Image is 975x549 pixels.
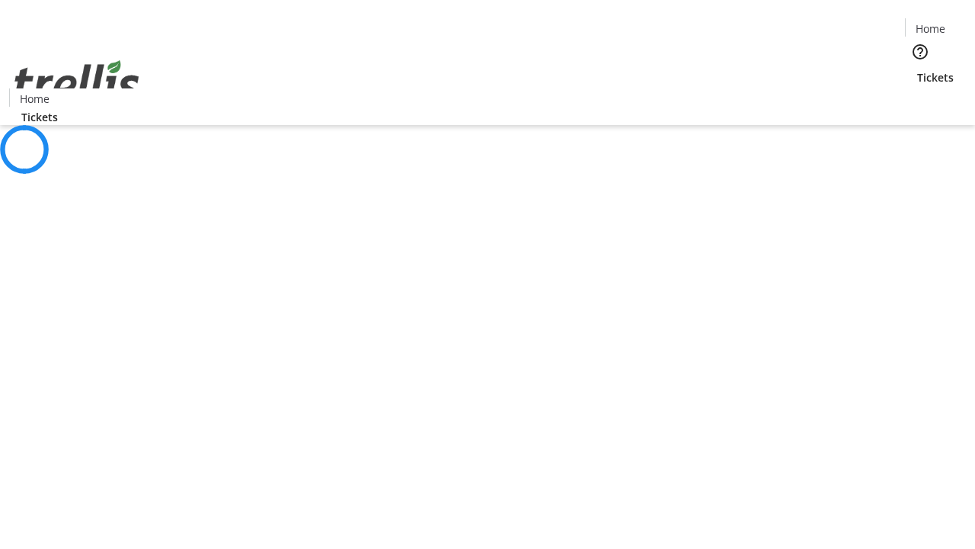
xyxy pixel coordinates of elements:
button: Help [905,37,935,67]
img: Orient E2E Organization cokRgQ0ocx's Logo [9,43,145,120]
a: Home [10,91,59,107]
a: Home [906,21,954,37]
span: Tickets [917,69,954,85]
a: Tickets [9,109,70,125]
span: Home [20,91,50,107]
a: Tickets [905,69,966,85]
span: Home [916,21,945,37]
span: Tickets [21,109,58,125]
button: Cart [905,85,935,116]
